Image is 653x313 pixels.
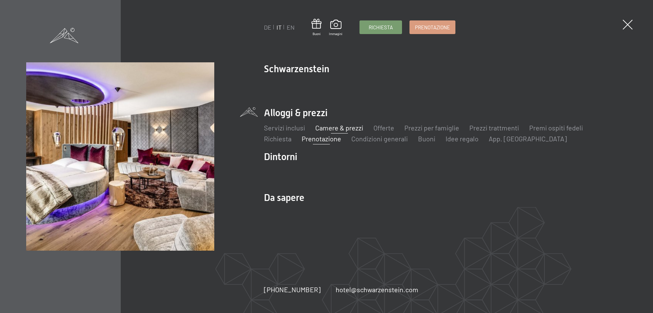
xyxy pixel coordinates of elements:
a: Prezzi per famiglie [404,124,459,132]
span: Prenotazione [415,24,450,31]
a: Condizioni generali [351,135,408,143]
a: DE [264,24,271,31]
a: Richiesta [264,135,291,143]
span: Richiesta [369,24,393,31]
a: IT [277,24,282,31]
span: Buoni [312,31,321,36]
a: Premi ospiti fedeli [529,124,583,132]
a: Camere & prezzi [315,124,363,132]
a: Prenotazione [410,21,455,34]
a: App. [GEOGRAPHIC_DATA] [489,135,567,143]
a: Richiesta [360,21,402,34]
a: Servizi inclusi [264,124,305,132]
a: EN [287,24,295,31]
a: Buoni [418,135,435,143]
a: Offerte [373,124,394,132]
a: Prenotazione [302,135,341,143]
a: Idee regalo [446,135,479,143]
span: [PHONE_NUMBER] [264,285,321,294]
a: Prezzi trattmenti [469,124,519,132]
a: [PHONE_NUMBER] [264,285,321,294]
a: Immagini [329,20,342,36]
a: Buoni [312,19,321,36]
span: Immagini [329,31,342,36]
a: hotel@schwarzenstein.com [336,285,418,294]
